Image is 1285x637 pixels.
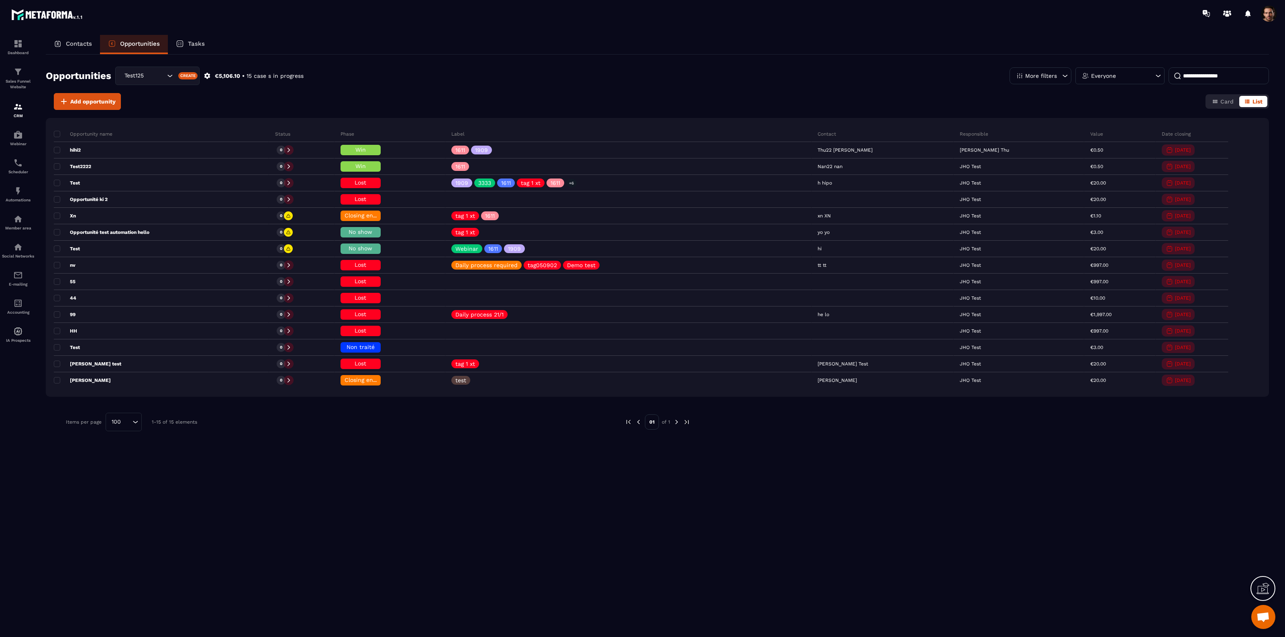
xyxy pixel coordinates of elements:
[122,71,151,80] span: Test125
[451,131,465,137] p: Label
[1090,262,1108,268] p: €997.00
[54,328,77,334] p: HH
[960,147,1009,153] p: [PERSON_NAME] Thu
[2,236,34,264] a: social-networksocial-networkSocial Networks
[54,295,76,301] p: 44
[2,51,34,55] p: Dashboard
[120,40,160,47] p: Opportunities
[1090,147,1103,153] p: €0.50
[455,147,465,153] p: 1611
[280,377,282,383] p: 0
[455,246,478,252] p: Webinar
[455,361,475,367] p: tag 1 xt
[347,344,375,350] span: Non traité
[645,414,659,430] p: 01
[46,68,111,84] h2: Opportunities
[960,361,981,367] p: JHO Test
[247,72,304,80] p: 15 case s in progress
[1175,164,1191,169] p: [DATE]
[280,361,282,367] p: 0
[1175,295,1191,301] p: [DATE]
[54,361,121,367] p: [PERSON_NAME] test
[1090,377,1106,383] p: €20.00
[2,170,34,174] p: Scheduler
[54,344,80,351] p: Test
[355,262,366,268] span: Lost
[46,35,100,54] a: Contacts
[355,278,366,284] span: Lost
[1090,246,1106,252] p: €20.00
[1175,262,1191,268] p: [DATE]
[960,246,981,252] p: JHO Test
[280,213,282,219] p: 0
[2,226,34,230] p: Member area
[355,146,366,153] span: Win
[54,213,76,219] p: Xn
[960,180,981,186] p: JHO Test
[1090,229,1103,235] p: €3.00
[960,229,981,235] p: JHO Test
[1175,197,1191,202] p: [DATE]
[455,164,465,169] p: 1611
[960,295,981,301] p: JHO Test
[1090,328,1108,334] p: €997.00
[1175,377,1191,383] p: [DATE]
[54,147,81,153] p: hihi2
[54,262,75,268] p: nv
[1220,98,1234,105] span: Card
[1175,229,1191,235] p: [DATE]
[280,197,282,202] p: 0
[818,131,836,137] p: Contact
[1175,361,1191,367] p: [DATE]
[1025,73,1057,79] p: More filters
[2,310,34,314] p: Accounting
[355,294,366,301] span: Lost
[2,61,34,96] a: formationformationSales Funnel Website
[355,179,366,186] span: Lost
[551,180,560,186] p: 1611
[960,328,981,334] p: JHO Test
[566,179,577,187] p: +6
[2,96,34,124] a: formationformationCRM
[485,213,495,219] p: 1611
[455,312,504,317] p: Daily process 21/1
[2,114,34,118] p: CRM
[280,345,282,350] p: 0
[455,229,475,235] p: tag 1 xt
[280,279,282,284] p: 0
[960,131,988,137] p: Responsible
[13,158,23,168] img: scheduler
[455,262,518,268] p: Daily process required
[215,72,240,80] p: €5,106.10
[475,147,488,153] p: 1909
[341,131,354,137] p: Phase
[54,245,80,252] p: Test
[960,262,981,268] p: JHO Test
[1207,96,1238,107] button: Card
[13,214,23,224] img: automations
[2,152,34,180] a: schedulerschedulerScheduler
[1175,147,1191,153] p: [DATE]
[355,311,366,317] span: Lost
[960,213,981,219] p: JHO Test
[54,196,108,203] p: Opportunité ki 2
[66,40,92,47] p: Contacts
[1175,279,1191,284] p: [DATE]
[1090,279,1108,284] p: €997.00
[280,312,282,317] p: 0
[355,196,366,202] span: Lost
[1175,213,1191,219] p: [DATE]
[355,163,366,169] span: Win
[1090,361,1106,367] p: €20.00
[2,254,34,258] p: Social Networks
[455,213,475,219] p: tag 1 xt
[528,262,557,268] p: tag050902
[54,163,91,170] p: Test2222
[1175,345,1191,350] p: [DATE]
[1090,197,1106,202] p: €20.00
[1090,295,1105,301] p: €10.00
[115,67,200,85] div: Search for option
[683,418,690,426] img: next
[11,7,84,22] img: logo
[521,180,541,186] p: tag 1 xt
